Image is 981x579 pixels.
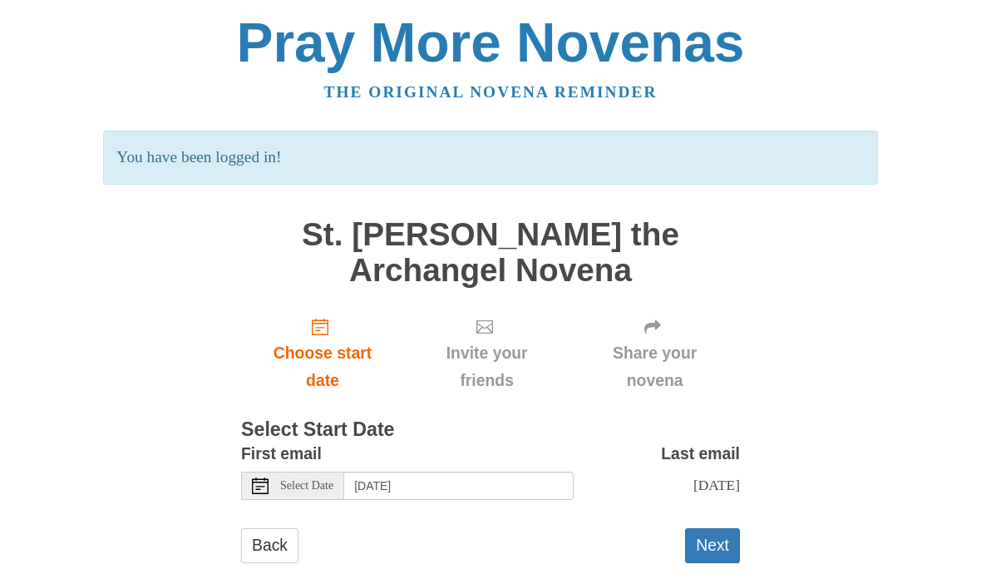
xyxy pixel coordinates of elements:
span: Select Date [280,480,333,492]
span: Share your novena [586,339,723,394]
a: Choose start date [241,304,404,403]
div: Click "Next" to confirm your start date first. [404,304,569,403]
label: First email [241,440,322,468]
a: The original novena reminder [324,83,658,101]
h3: Select Start Date [241,419,740,441]
a: Back [241,528,298,562]
span: Choose start date [258,339,387,394]
button: Next [685,528,740,562]
div: Click "Next" to confirm your start date first. [569,304,740,403]
h1: St. [PERSON_NAME] the Archangel Novena [241,217,740,288]
a: Pray More Novenas [237,12,745,73]
label: Last email [661,440,740,468]
p: You have been logged in! [103,131,877,185]
span: Invite your friends [421,339,553,394]
span: [DATE] [693,477,740,493]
